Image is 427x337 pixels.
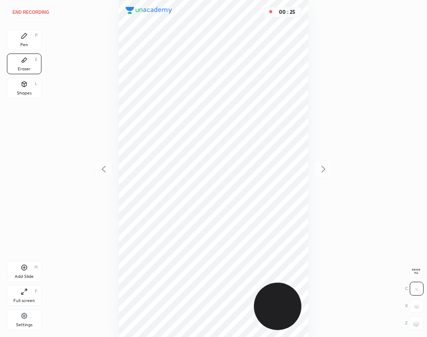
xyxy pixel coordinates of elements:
[18,67,31,71] div: Eraser
[35,33,38,38] div: P
[16,323,32,327] div: Settings
[17,91,32,95] div: Shapes
[35,57,38,62] div: E
[35,289,38,293] div: F
[277,9,297,15] div: 00 : 25
[13,299,35,303] div: Full screen
[126,7,172,14] img: logo.38c385cc.svg
[35,82,38,86] div: L
[405,316,423,330] div: Z
[7,7,55,17] button: End recording
[35,265,38,269] div: H
[405,299,424,313] div: X
[20,43,28,47] div: Pen
[405,282,424,296] div: C
[410,268,423,274] span: Erase all
[15,274,34,279] div: Add Slide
